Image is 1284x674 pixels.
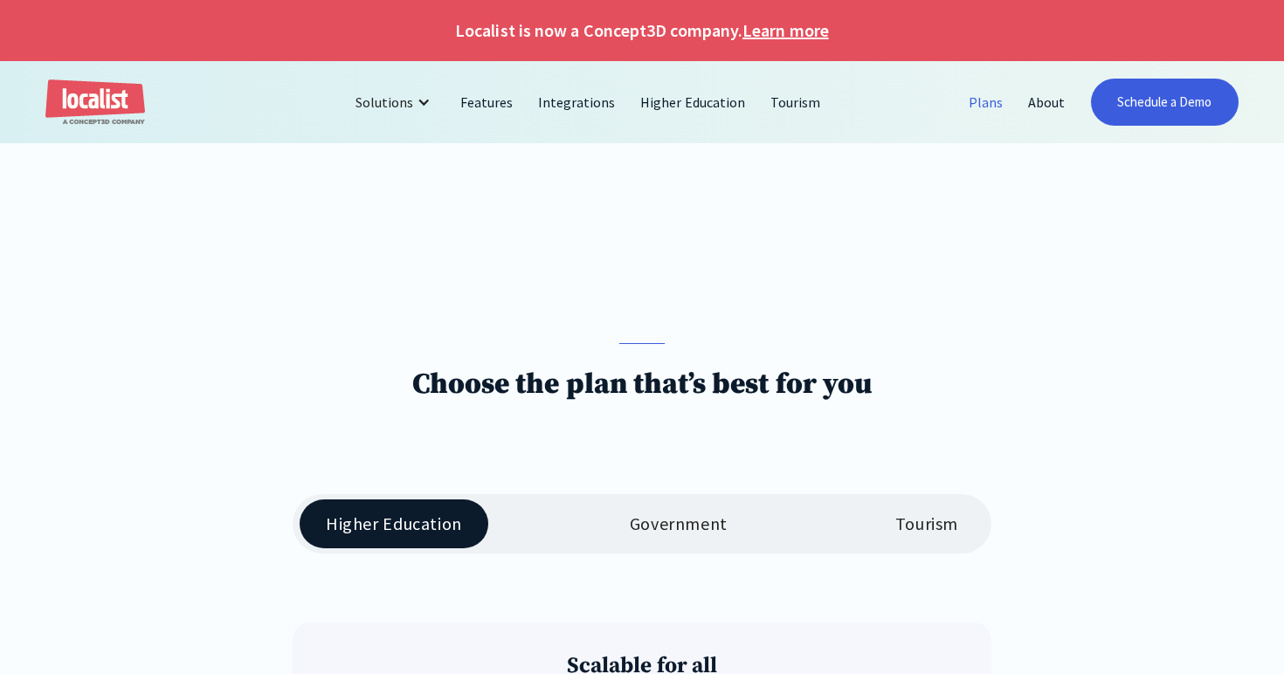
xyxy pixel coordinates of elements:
a: About [1016,81,1078,123]
a: Schedule a Demo [1091,79,1239,126]
div: Solutions [356,92,413,113]
a: Plans [956,81,1016,123]
a: Integrations [526,81,628,123]
div: Government [630,513,728,534]
a: Higher Education [628,81,758,123]
a: Features [448,81,526,123]
div: Tourism [895,513,958,534]
div: Higher Education [326,513,462,534]
a: Learn more [742,17,828,44]
h1: Choose the plan that’s best for you [412,367,872,402]
a: home [45,79,145,126]
a: Tourism [758,81,833,123]
div: Solutions [342,81,448,123]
